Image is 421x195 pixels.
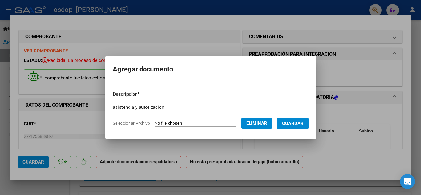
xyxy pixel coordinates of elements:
[282,121,304,126] span: Guardar
[241,118,272,129] button: Eliminar
[113,63,309,75] h2: Agregar documento
[277,118,309,129] button: Guardar
[113,121,150,126] span: Seleccionar Archivo
[400,174,415,189] div: Open Intercom Messenger
[113,91,172,98] p: Descripcion
[246,120,267,126] span: Eliminar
